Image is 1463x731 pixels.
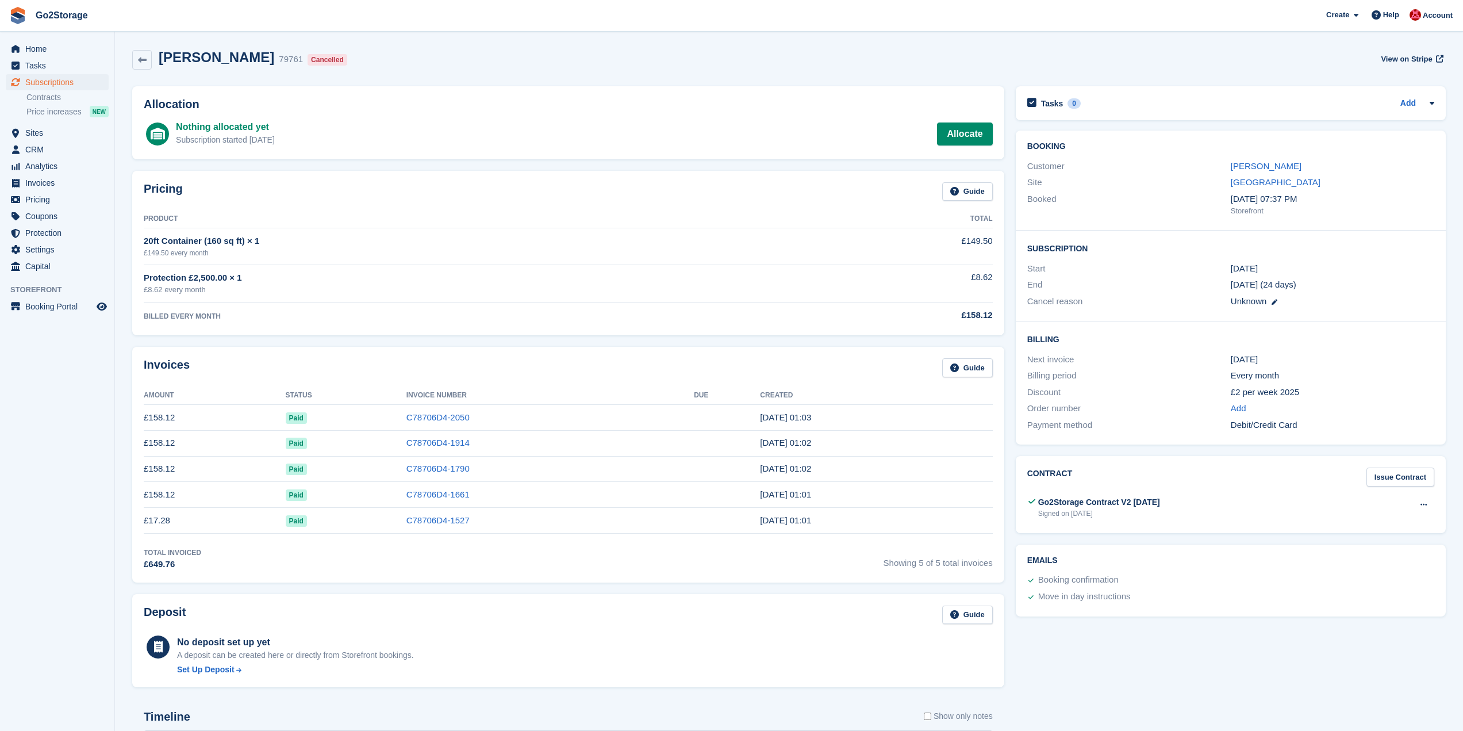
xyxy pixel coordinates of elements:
td: £158.12 [144,482,286,508]
span: Protection [25,225,94,241]
span: [DATE] (24 days) [1231,280,1296,289]
div: Cancel reason [1027,295,1231,308]
th: Status [286,386,406,405]
a: Add [1400,97,1416,110]
div: Order number [1027,402,1231,415]
td: £158.12 [144,405,286,431]
span: Paid [286,412,307,424]
div: Subscription started [DATE] [176,134,275,146]
span: View on Stripe [1381,53,1432,65]
img: stora-icon-8386f47178a22dfd0bd8f6a31ec36ba5ce8667c1dd55bd0f319d3a0aa187defe.svg [9,7,26,24]
a: menu [6,175,109,191]
div: Site [1027,176,1231,189]
a: C78706D4-1527 [406,515,470,525]
span: Tasks [25,58,94,74]
a: Contracts [26,92,109,103]
label: Show only notes [924,710,993,722]
h2: Tasks [1041,98,1063,109]
div: £2 per week 2025 [1231,386,1434,399]
div: 0 [1068,98,1081,109]
span: Paid [286,515,307,527]
div: Payment method [1027,419,1231,432]
a: Guide [942,182,993,201]
span: Booking Portal [25,298,94,315]
span: Help [1383,9,1399,21]
a: Allocate [937,123,992,146]
h2: Billing [1027,333,1434,345]
div: [DATE] 07:37 PM [1231,193,1434,206]
div: Go2Storage Contract V2 [DATE] [1038,496,1160,508]
td: £149.50 [812,228,992,265]
a: Guide [942,358,993,377]
div: Debit/Credit Card [1231,419,1434,432]
div: End [1027,278,1231,292]
h2: Allocation [144,98,993,111]
div: Customer [1027,160,1231,173]
div: Discount [1027,386,1231,399]
span: Storefront [10,284,114,296]
span: Paid [286,464,307,475]
a: menu [6,298,109,315]
th: Created [760,386,992,405]
span: Showing 5 of 5 total invoices [884,548,993,571]
a: menu [6,74,109,90]
div: £158.12 [812,309,992,322]
th: Due [694,386,760,405]
div: £649.76 [144,558,201,571]
th: Invoice Number [406,386,694,405]
td: £158.12 [144,456,286,482]
div: Signed on [DATE] [1038,508,1160,519]
div: £149.50 every month [144,248,812,258]
div: Next invoice [1027,353,1231,366]
a: Issue Contract [1366,468,1434,487]
span: Create [1326,9,1349,21]
a: C78706D4-2050 [406,412,470,422]
span: Unknown [1231,296,1267,306]
div: Protection £2,500.00 × 1 [144,271,812,285]
h2: Subscription [1027,242,1434,254]
a: [GEOGRAPHIC_DATA] [1231,177,1320,187]
time: 2025-04-05 00:00:00 UTC [1231,262,1258,275]
div: Total Invoiced [144,548,201,558]
div: 79761 [279,53,303,66]
th: Amount [144,386,286,405]
h2: Timeline [144,710,190,724]
a: [PERSON_NAME] [1231,161,1301,171]
span: Paid [286,489,307,501]
span: Settings [25,242,94,258]
div: Every month [1231,369,1434,382]
span: Pricing [25,192,94,208]
span: Subscriptions [25,74,94,90]
a: C78706D4-1661 [406,489,470,499]
a: Price increases NEW [26,105,109,118]
h2: Contract [1027,468,1073,487]
div: Nothing allocated yet [176,120,275,134]
a: Add [1231,402,1246,415]
time: 2025-07-05 00:02:41 UTC [760,438,811,447]
div: 20ft Container (160 sq ft) × 1 [144,235,812,248]
a: menu [6,141,109,158]
img: James Pearson [1410,9,1421,21]
input: Show only notes [924,710,931,722]
a: View on Stripe [1376,49,1446,68]
span: Paid [286,438,307,449]
a: C78706D4-1914 [406,438,470,447]
div: Storefront [1231,205,1434,217]
span: Sites [25,125,94,141]
div: NEW [90,106,109,117]
a: Go2Storage [31,6,93,25]
div: Set Up Deposit [177,664,235,676]
h2: [PERSON_NAME] [159,49,274,65]
span: Home [25,41,94,57]
time: 2025-06-05 00:02:51 UTC [760,464,811,473]
div: BILLED EVERY MONTH [144,311,812,322]
a: C78706D4-1790 [406,464,470,473]
a: menu [6,208,109,224]
span: Analytics [25,158,94,174]
th: Product [144,210,812,228]
a: menu [6,158,109,174]
td: £158.12 [144,430,286,456]
time: 2025-04-05 00:01:15 UTC [760,515,811,525]
a: menu [6,225,109,241]
a: menu [6,258,109,274]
